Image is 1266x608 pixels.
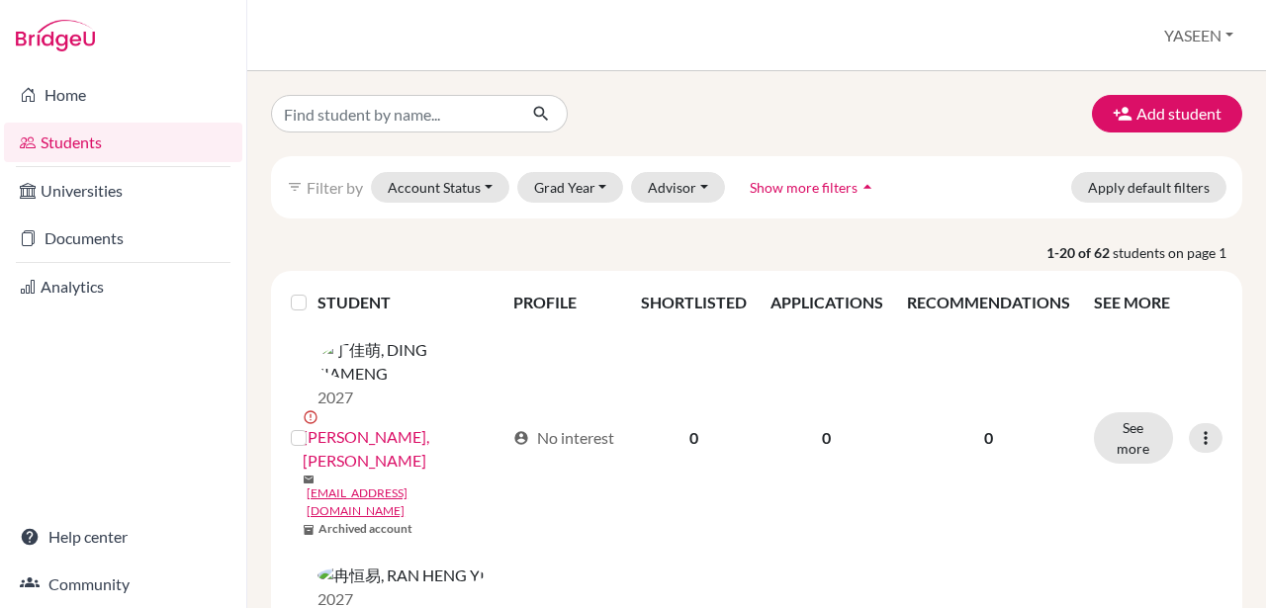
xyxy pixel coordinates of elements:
[631,172,725,203] button: Advisor
[1094,412,1173,464] button: See more
[317,338,489,386] img: 丁佳萌, DING JIAMENG
[303,524,315,536] span: inventory_2
[907,426,1070,450] p: 0
[4,171,242,211] a: Universities
[733,172,894,203] button: Show more filtersarrow_drop_up
[1113,242,1242,263] span: students on page 1
[4,267,242,306] a: Analytics
[750,179,858,196] span: Show more filters
[513,426,614,450] div: No interest
[1046,242,1113,263] strong: 1-20 of 62
[4,123,242,162] a: Students
[4,517,242,557] a: Help center
[271,95,516,132] input: Find student by name...
[4,218,242,258] a: Documents
[517,172,624,203] button: Grad Year
[759,326,895,550] td: 0
[371,172,509,203] button: Account Status
[629,326,759,550] td: 0
[317,386,489,409] p: 2027
[303,409,322,425] span: error_outline
[303,425,504,473] a: [PERSON_NAME], [PERSON_NAME]
[1082,279,1234,326] th: SEE MORE
[16,20,95,51] img: Bridge-U
[4,565,242,604] a: Community
[317,279,501,326] th: STUDENT
[307,484,504,520] a: [EMAIL_ADDRESS][DOMAIN_NAME]
[858,177,877,197] i: arrow_drop_up
[317,564,485,587] img: 冉恒易, RAN HENG YI
[303,474,315,485] span: mail
[513,430,529,446] span: account_circle
[4,75,242,115] a: Home
[318,520,412,538] b: Archived account
[1071,172,1226,203] button: Apply default filters
[1092,95,1242,132] button: Add student
[895,279,1082,326] th: RECOMMENDATIONS
[1155,17,1242,54] button: YASEEN
[307,178,363,197] span: Filter by
[501,279,629,326] th: PROFILE
[287,179,303,195] i: filter_list
[759,279,895,326] th: APPLICATIONS
[629,279,759,326] th: SHORTLISTED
